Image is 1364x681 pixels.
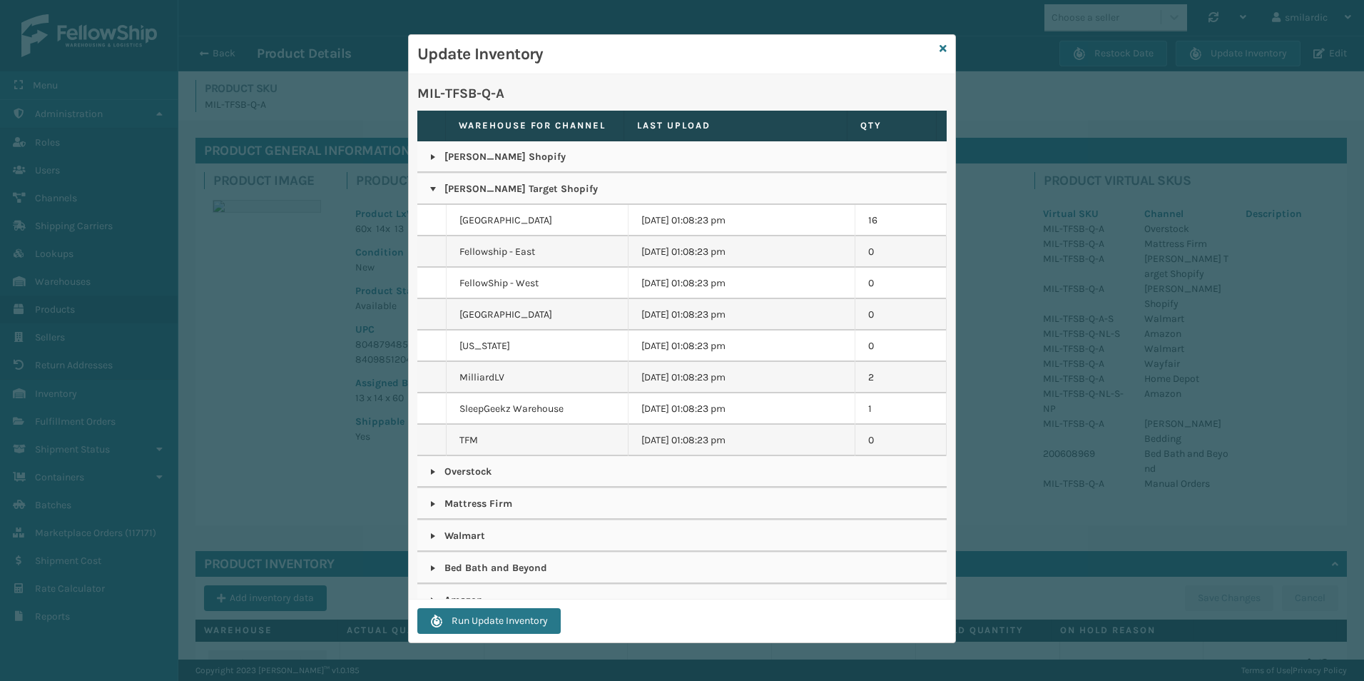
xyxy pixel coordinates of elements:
td: 1 [855,393,947,425]
td: 0 [855,331,947,362]
td: [DATE] 01:08:23 pm [628,268,856,299]
td: TFM [447,425,628,456]
p: MIL-TFSB-Q-A [417,83,947,104]
td: [DATE] 01:08:23 pm [628,425,856,456]
td: [DATE] 01:08:23 pm [628,299,856,331]
p: Mattress Firm [430,497,934,511]
label: Last Upload [637,119,834,132]
td: 2 [855,362,947,393]
td: [US_STATE] [447,331,628,362]
td: MilliardLV [447,362,628,393]
td: SleepGeekz Warehouse [447,393,628,425]
p: [PERSON_NAME] Shopify [430,150,934,164]
td: [DATE] 01:08:23 pm [628,393,856,425]
p: Bed Bath and Beyond [430,561,934,575]
td: [GEOGRAPHIC_DATA] [447,299,628,331]
button: Run Update Inventory [417,608,561,634]
label: QTY [860,119,923,132]
p: Walmart [430,529,934,543]
td: [DATE] 01:08:23 pm [628,236,856,268]
p: Overstock [430,465,934,479]
p: Amazon [430,593,934,607]
td: 0 [855,425,947,456]
td: 16 [855,205,947,236]
td: [DATE] 01:08:23 pm [628,205,856,236]
td: [DATE] 01:08:23 pm [628,331,856,362]
h3: Update Inventory [417,44,934,65]
td: FellowShip - West [447,268,628,299]
p: [PERSON_NAME] Target Shopify [430,182,934,196]
label: Warehouse for channel [459,119,611,132]
td: 0 [855,299,947,331]
td: Fellowship - East [447,236,628,268]
td: 0 [855,236,947,268]
td: 0 [855,268,947,299]
td: [DATE] 01:08:23 pm [628,362,856,393]
td: [GEOGRAPHIC_DATA] [447,205,628,236]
